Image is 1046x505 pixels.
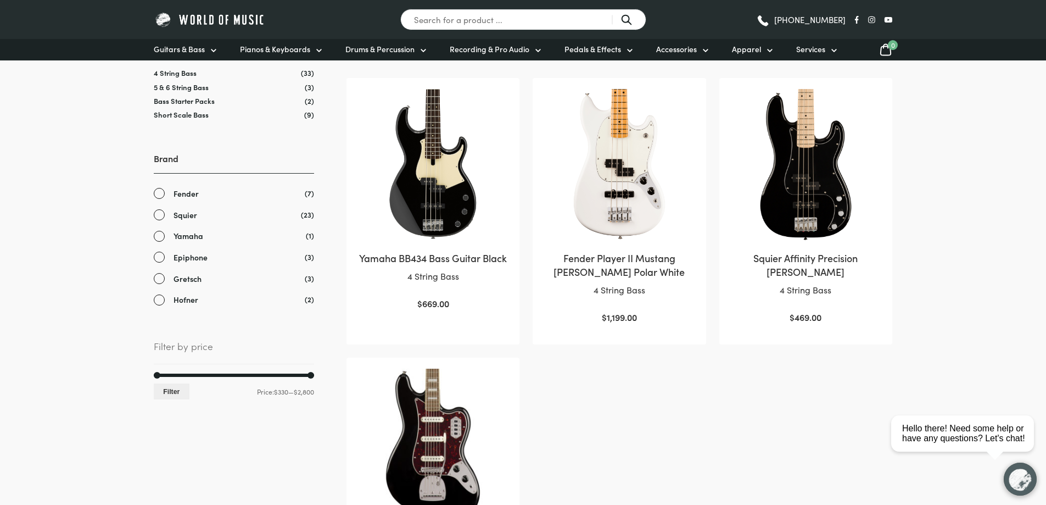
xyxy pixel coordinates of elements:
[417,297,449,309] bdi: 669.00
[294,387,314,396] span: $2,800
[154,68,197,78] a: 4 String Bass
[174,209,197,221] span: Squier
[154,338,314,364] span: Filter by price
[450,43,529,55] span: Recording & Pro Audio
[400,9,646,30] input: Search for a product ...
[154,384,314,399] div: Price: —
[357,89,508,311] a: Yamaha BB434 Bass Guitar Black4 String Bass $669.00
[305,293,314,305] span: (2)
[174,273,202,285] span: Gretsch
[774,15,846,24] span: [PHONE_NUMBER]
[154,43,205,55] span: Guitars & Bass
[301,68,314,77] span: (33)
[304,110,314,119] span: (9)
[154,82,209,92] a: 5 & 6 String Bass
[417,297,422,309] span: $
[544,89,695,240] img: Fender Player II Mustang Bass PJ Polar White Front
[154,152,314,174] h3: Brand
[305,187,314,199] span: (7)
[602,311,607,323] span: $
[357,251,508,265] h2: Yamaha BB434 Bass Guitar Black
[756,12,846,28] a: [PHONE_NUMBER]
[730,251,881,279] h2: Squier Affinity Precision [PERSON_NAME]
[357,89,508,240] img: Yamaha BB434 Bass Guitar Black Front
[544,251,695,279] h2: Fender Player II Mustang [PERSON_NAME] Polar White
[301,209,314,220] span: (23)
[274,387,288,396] span: $330
[154,109,209,120] a: Short Scale Bass
[305,251,314,263] span: (3)
[154,187,314,200] a: Fender
[888,40,898,50] span: 0
[305,96,314,106] span: (2)
[154,152,314,306] div: Brand
[154,209,314,221] a: Squier
[174,230,203,242] span: Yamaha
[174,251,208,264] span: Epiphone
[732,43,761,55] span: Apparel
[154,96,215,106] a: Bass Starter Packs
[790,311,821,323] bdi: 469.00
[154,293,314,306] a: Hofner
[305,273,314,284] span: (3)
[306,230,314,241] span: (1)
[357,269,508,284] p: 4 String Bass
[305,82,314,92] span: (3)
[796,43,825,55] span: Services
[602,311,637,323] bdi: 1,199.00
[154,251,314,264] a: Epiphone
[887,384,1046,505] iframe: Chat with our support team
[730,89,881,240] img: Squier Affinity Precision Bass PJ Black body
[174,293,198,306] span: Hofner
[154,11,266,28] img: World of Music
[730,89,881,325] a: Squier Affinity Precision [PERSON_NAME]4 String Bass $469.00
[345,43,415,55] span: Drums & Percussion
[154,230,314,242] a: Yamaha
[790,311,795,323] span: $
[656,43,697,55] span: Accessories
[154,273,314,285] a: Gretsch
[544,283,695,297] p: 4 String Bass
[730,283,881,297] p: 4 String Bass
[154,384,189,399] button: Filter
[564,43,621,55] span: Pedals & Effects
[174,187,199,200] span: Fender
[240,43,310,55] span: Pianos & Keyboards
[544,89,695,325] a: Fender Player II Mustang [PERSON_NAME] Polar White4 String Bass $1,199.00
